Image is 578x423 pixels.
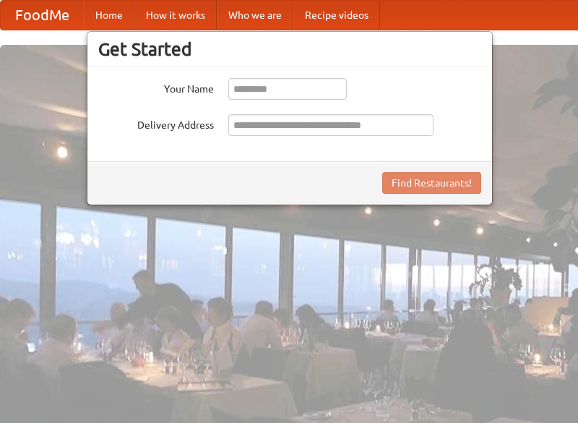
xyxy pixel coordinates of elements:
a: How it works [134,1,217,30]
a: Recipe videos [293,1,380,30]
h3: Get Started [98,38,481,60]
a: FoodMe [1,1,84,30]
label: Your Name [98,78,214,96]
label: Delivery Address [98,114,214,132]
button: Find Restaurants! [382,172,481,194]
a: Home [84,1,134,30]
a: Who we are [217,1,293,30]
